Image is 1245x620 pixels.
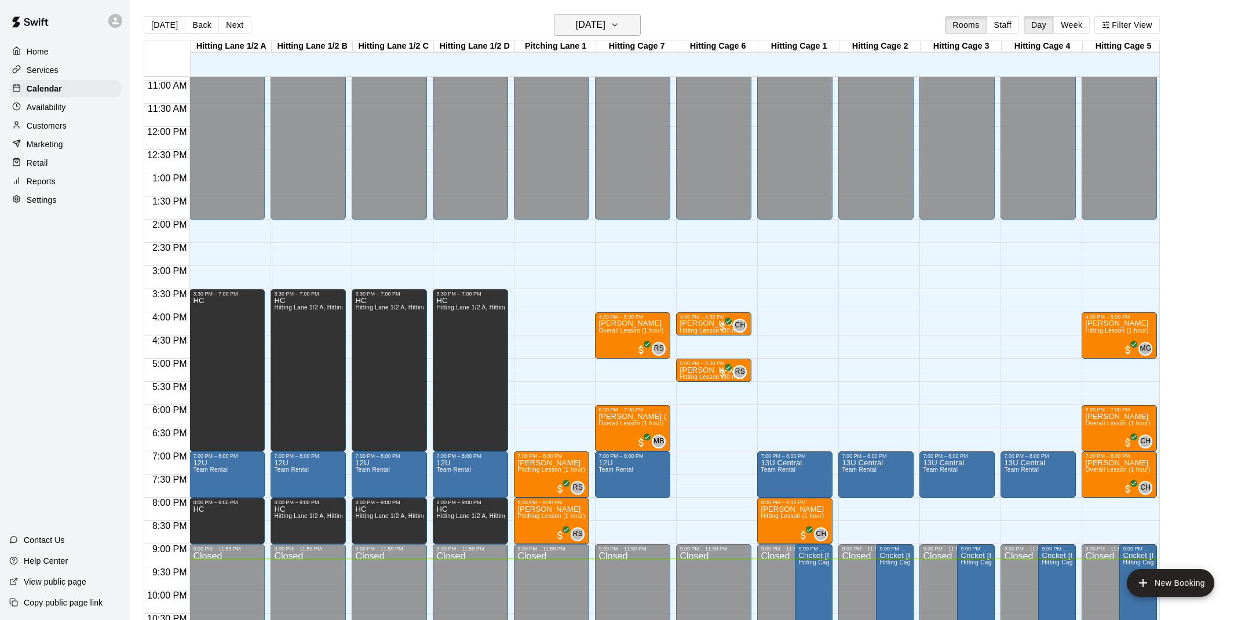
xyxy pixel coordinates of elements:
div: 9:00 PM – 11:59 PM [680,546,748,552]
p: Copy public page link [24,597,103,608]
span: Team Rental [274,466,309,473]
div: 4:00 PM – 5:00 PM [1085,314,1153,320]
span: Hitting Cage [1042,559,1076,566]
span: Overall Lesson (1 hour) [1085,420,1150,426]
span: Conner Hall [1143,481,1152,495]
span: All customers have paid [636,437,647,448]
div: Conner Hall [814,527,828,541]
span: Hitting Cage [1123,559,1157,566]
p: Customers [27,120,67,132]
div: Hitting Lane 1/2 D [434,41,515,52]
div: 7:00 PM – 8:00 PM [842,453,910,459]
div: Hitting Cage 1 [758,41,839,52]
p: Home [27,46,49,57]
div: 4:00 PM – 5:00 PM: Henry Ellison [595,312,670,359]
span: 11:30 AM [145,104,190,114]
span: 8:30 PM [149,521,190,531]
span: 4:00 PM [149,312,190,322]
a: Retail [9,154,121,172]
div: 4:00 PM – 5:00 PM: Alexander Rees [1082,312,1157,359]
div: 9:00 PM – 11:59 PM [842,546,899,552]
span: CH [816,528,826,540]
div: 9:00 PM – 11:59 PM [1004,546,1061,552]
div: 7:00 PM – 8:00 PM: 12U [271,451,346,498]
div: 8:00 PM – 9:00 PM [517,499,586,505]
span: Ryan Schubert [656,342,666,356]
span: Hitting Lane 1/2 A, Hitting Lane 1/2 B, Hitting Lane 1/2 C, [GEOGRAPHIC_DATA] 1/2 D [436,513,676,519]
p: Marketing [27,138,63,150]
p: Calendar [27,83,62,94]
div: Hitting Cage 4 [1002,41,1083,52]
div: 9:00 PM – 11:30 PM [798,546,829,552]
span: RS [573,482,583,494]
span: Conner Hall [737,319,747,333]
p: View public page [24,576,86,588]
span: All customers have paid [717,367,728,379]
span: 1:00 PM [149,173,190,183]
div: 7:00 PM – 8:00 PM [1004,453,1072,459]
span: All customers have paid [798,530,809,541]
span: 1:30 PM [149,196,190,206]
div: Ryan Schubert [571,527,585,541]
span: 9:30 PM [149,567,190,577]
span: Hitting Lane 1/2 A, Hitting Lane 1/2 B, Hitting Lane 1/2 C, [GEOGRAPHIC_DATA] 1/2 D [355,304,595,311]
div: 4:00 PM – 4:30 PM: Miguel Zayas [676,312,751,335]
button: add [1127,569,1214,597]
div: 3:30 PM – 7:00 PM: HC [433,289,508,451]
span: Hitting Cage [879,559,914,566]
div: 9:00 PM – 11:59 PM [761,546,818,552]
span: CH [1140,482,1151,494]
span: Hitting Lane 1/2 A, Hitting Lane 1/2 B, Hitting Lane 1/2 C, [GEOGRAPHIC_DATA] 1/2 D [436,304,676,311]
div: Hitting Lane 1/2 C [353,41,434,52]
div: 6:00 PM – 7:00 PM: Isaiah Callihan [1082,405,1157,451]
span: 4:30 PM [149,335,190,345]
a: Home [9,43,121,60]
span: Team Rental [436,466,471,473]
span: Hitting Cage [961,559,995,566]
div: 9:00 PM – 11:59 PM [355,546,423,552]
span: Michael Gallagher [1143,342,1152,356]
span: All customers have paid [554,483,566,495]
div: 8:00 PM – 9:00 PM: Cedric Kuo [514,498,589,544]
div: 4:00 PM – 4:30 PM [680,314,748,320]
div: 3:30 PM – 7:00 PM [355,291,423,297]
span: RS [654,343,664,355]
div: 7:00 PM – 8:00 PM: Max Ryder [1082,451,1157,498]
div: Michael Gallagher [1138,342,1152,356]
div: 7:00 PM – 8:00 PM: 12U [595,451,670,498]
span: 2:00 PM [149,220,190,229]
div: Conner Hall [1138,481,1152,495]
button: Rooms [945,16,987,34]
button: [DATE] [144,16,185,34]
button: [DATE] [554,14,641,36]
span: Hitting Cage [798,559,833,566]
div: 8:00 PM – 9:00 PM: HC [433,498,508,544]
div: Metro Baseball [652,435,666,448]
div: 7:00 PM – 8:00 PM [517,453,586,459]
a: Customers [9,117,121,134]
div: 6:00 PM – 7:00 PM: Zoe Bishop (Wilhelm) [595,405,670,451]
span: 11:00 AM [145,81,190,90]
div: Marketing [9,136,121,153]
span: 5:30 PM [149,382,190,392]
h6: [DATE] [576,17,605,33]
div: 7:00 PM – 8:00 PM [274,453,342,459]
span: Ryan Schubert [737,365,747,379]
span: All customers have paid [717,321,728,333]
div: 8:00 PM – 9:00 PM: Joey Qutub [757,498,833,544]
p: Help Center [24,555,68,567]
button: Back [185,16,219,34]
span: Overall Lesson (1 hour) [598,327,663,334]
span: All customers have paid [1122,437,1134,448]
span: RS [735,366,745,378]
p: Settings [27,194,57,206]
div: 7:00 PM – 8:00 PM [436,453,505,459]
button: Next [218,16,251,34]
span: Team Rental [923,466,958,473]
span: 10:00 PM [144,590,189,600]
div: Conner Hall [733,319,747,333]
div: Ryan Schubert [652,342,666,356]
div: 3:30 PM – 7:00 PM: HC [271,289,346,451]
div: 7:00 PM – 8:00 PM: Brandon Han [514,451,589,498]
